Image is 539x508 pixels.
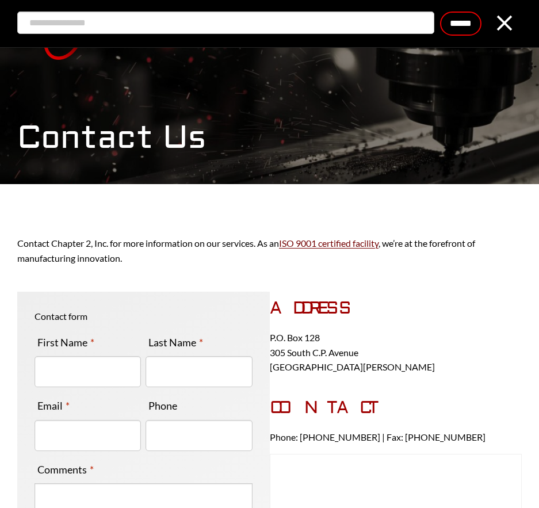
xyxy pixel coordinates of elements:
[270,398,522,418] h3: CONTACT
[279,238,379,249] a: ISO 9001 certified facility
[146,396,180,415] label: Phone
[146,333,206,352] label: Last Name
[35,460,97,479] label: Comments
[35,396,72,415] label: Email
[270,298,522,319] h3: ADDRESS
[35,309,253,324] p: Contact form
[17,119,522,157] h1: Contact Us
[493,12,516,35] button: Close Search
[35,333,97,352] label: First Name
[270,430,522,445] p: Phone: [PHONE_NUMBER] | Fax: [PHONE_NUMBER]
[270,330,522,375] p: P.O. Box 128 305 South C.P. Avenue [GEOGRAPHIC_DATA][PERSON_NAME]
[17,236,522,265] p: Contact Chapter 2, Inc. for more information on our services. As an , we’re at the forefront of m...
